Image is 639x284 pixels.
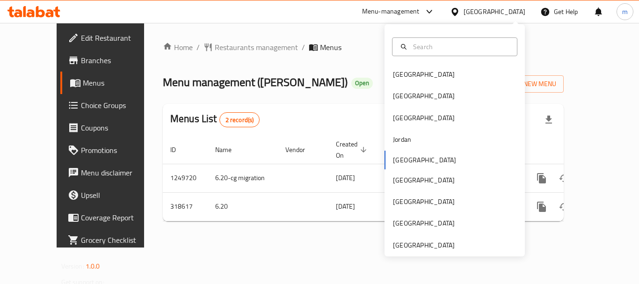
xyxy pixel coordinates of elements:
a: Restaurants management [203,42,298,53]
span: Promotions [81,145,156,156]
span: Menus [320,42,341,53]
div: [GEOGRAPHIC_DATA] [393,113,455,123]
span: Coupons [81,122,156,133]
button: Change Status [553,196,575,218]
button: Change Status [553,167,575,189]
span: Menu disclaimer [81,167,156,178]
a: Branches [60,49,163,72]
a: Menus [60,72,163,94]
span: [DATE] [336,200,355,212]
span: Name [215,144,244,155]
button: more [530,196,553,218]
td: 6.20-cg migration [208,164,278,192]
a: Menu disclaimer [60,161,163,184]
input: Search [409,42,511,52]
span: Coverage Report [81,212,156,223]
li: / [196,42,200,53]
span: Created On [336,138,370,161]
button: more [530,167,553,189]
a: Choice Groups [60,94,163,117]
a: Coverage Report [60,206,163,229]
span: Menus [83,77,156,88]
span: ID [170,144,188,155]
span: Choice Groups [81,100,156,111]
span: Add New Menu [499,78,556,90]
div: [GEOGRAPHIC_DATA] [393,240,455,250]
a: Promotions [60,139,163,161]
span: m [622,7,628,17]
div: Export file [537,109,560,131]
a: Grocery Checklist [60,229,163,251]
span: 2 record(s) [220,116,260,124]
div: [GEOGRAPHIC_DATA] [393,69,455,80]
span: Restaurants management [215,42,298,53]
div: Open [351,78,373,89]
span: 1.0.0 [86,260,100,272]
span: Grocery Checklist [81,234,156,246]
span: Menu management ( [PERSON_NAME] ) [163,72,348,93]
span: Edit Restaurant [81,32,156,44]
div: [GEOGRAPHIC_DATA] [464,7,525,17]
div: [GEOGRAPHIC_DATA] [393,218,455,228]
div: [GEOGRAPHIC_DATA] [393,197,455,207]
td: 318617 [163,192,208,221]
div: Menu-management [362,6,420,17]
td: 1249720 [163,164,208,192]
a: Coupons [60,117,163,139]
span: [DATE] [336,172,355,184]
a: Edit Restaurant [60,27,163,49]
span: Branches [81,55,156,66]
td: 6.20 [208,192,278,221]
div: [GEOGRAPHIC_DATA] [393,175,455,185]
span: Upsell [81,189,156,201]
nav: breadcrumb [163,42,564,53]
h2: Menus List [170,112,260,127]
a: Home [163,42,193,53]
span: Open [351,79,373,87]
a: Upsell [60,184,163,206]
div: Jordan [393,134,411,145]
span: Version: [61,260,84,272]
div: [GEOGRAPHIC_DATA] [393,91,455,101]
button: Add New Menu [491,75,564,93]
li: / [302,42,305,53]
span: Vendor [285,144,317,155]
